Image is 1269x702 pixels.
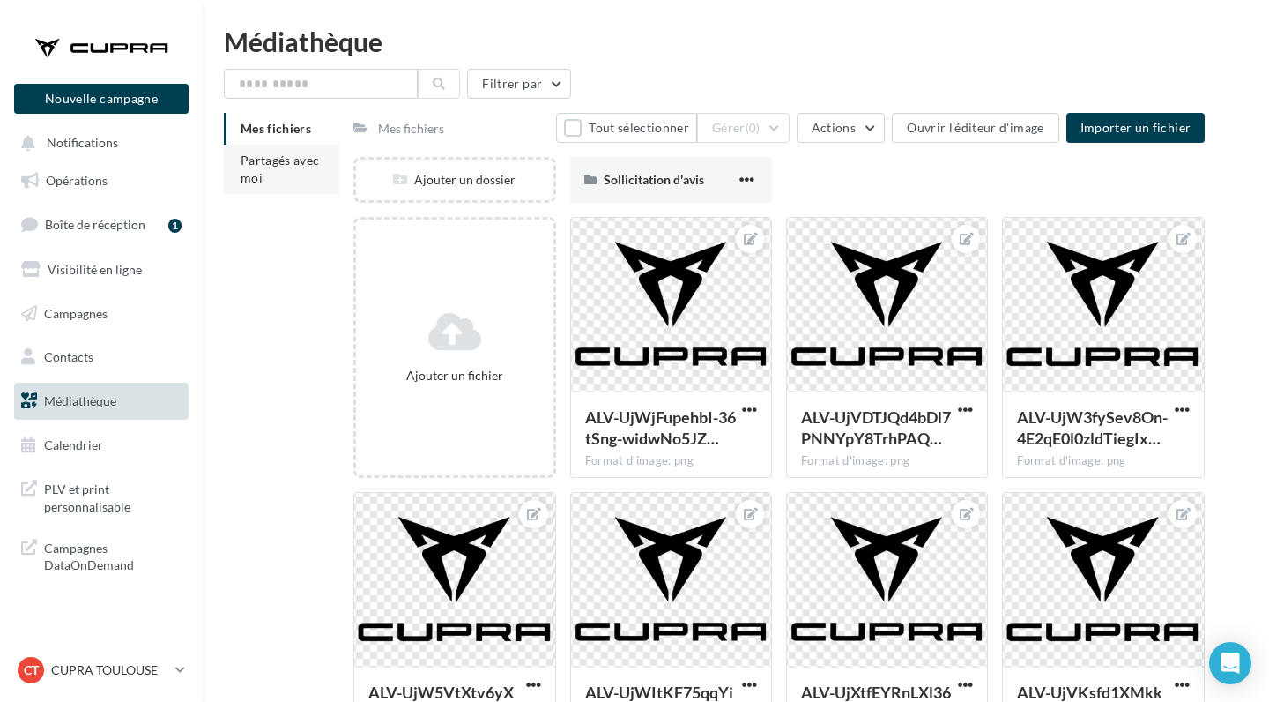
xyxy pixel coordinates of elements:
[44,305,108,320] span: Campagnes
[48,262,142,277] span: Visibilité en ligne
[241,121,311,136] span: Mes fichiers
[1017,453,1189,469] div: Format d'image: png
[11,339,192,376] a: Contacts
[1017,407,1168,448] span: ALV-UjW3fySev8On-4E2qE0l0zldTiegIxSyZ11br3Tn8z1CxKOzJ_7s
[746,121,761,135] span: (0)
[801,453,973,469] div: Format d'image: png
[1209,642,1251,684] div: Open Intercom Messenger
[797,113,885,143] button: Actions
[11,205,192,243] a: Boîte de réception1
[51,661,168,679] p: CUPRA TOULOUSE
[556,113,697,143] button: Tout sélectionner
[801,407,951,448] span: ALV-UjVDTJQd4bDl7PNNYpY8TrhPAQHgD611TKU8JWYUH1SiC5f4Tz6p
[467,69,571,99] button: Filtrer par
[11,529,192,581] a: Campagnes DataOnDemand
[45,217,145,232] span: Boîte de réception
[11,295,192,332] a: Campagnes
[44,536,182,574] span: Campagnes DataOnDemand
[14,84,189,114] button: Nouvelle campagne
[812,120,856,135] span: Actions
[892,113,1058,143] button: Ouvrir l'éditeur d'image
[44,477,182,515] span: PLV et print personnalisable
[378,120,444,138] div: Mes fichiers
[697,113,790,143] button: Gérer(0)
[1080,120,1191,135] span: Importer un fichier
[46,173,108,188] span: Opérations
[11,162,192,199] a: Opérations
[241,153,320,185] span: Partagés avec moi
[11,427,192,464] a: Calendrier
[363,367,545,385] div: Ajouter un fichier
[168,219,182,233] div: 1
[11,251,192,288] a: Visibilité en ligne
[1066,113,1206,143] button: Importer un fichier
[224,28,1248,55] div: Médiathèque
[11,470,192,522] a: PLV et print personnalisable
[604,172,704,187] span: Sollicitation d'avis
[356,171,553,189] div: Ajouter un dossier
[44,349,93,364] span: Contacts
[44,393,116,408] span: Médiathèque
[47,136,118,151] span: Notifications
[14,653,189,687] a: CT CUPRA TOULOUSE
[585,453,757,469] div: Format d'image: png
[585,407,736,448] span: ALV-UjWjFupehbI-36tSng-widwNo5JZdcfiDXQ8VVkBzRWwlNvjZC2w
[11,383,192,420] a: Médiathèque
[24,661,39,679] span: CT
[44,437,103,452] span: Calendrier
